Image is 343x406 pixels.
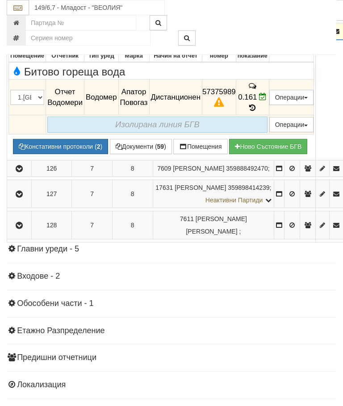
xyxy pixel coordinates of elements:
[7,299,336,308] h4: Обособени части - 1
[31,211,72,239] td: 128
[7,245,336,254] h4: Главни уреди - 5
[72,160,113,177] td: 7
[131,165,134,172] span: 8
[97,143,100,150] b: 2
[13,139,108,154] button: Констативни протоколи (2)
[173,165,224,172] span: [PERSON_NAME]
[31,160,72,177] td: 126
[84,80,119,115] td: Водомер
[72,211,113,239] td: 7
[149,80,202,115] td: Дистанционен
[131,190,134,197] span: 8
[229,139,307,154] button: Новo Състояние БГВ
[153,180,274,208] td: ;
[7,326,336,335] h4: Етажно Разпределение
[228,184,269,191] span: 359898414239
[157,143,164,150] b: 59
[157,165,171,172] span: Партида №
[25,30,151,46] input: Сериен номер
[269,90,314,105] button: Операции
[131,222,134,229] span: 8
[238,93,257,101] span: 0.161
[7,272,336,281] h4: Входове - 2
[173,139,228,154] button: Помещения
[31,180,72,208] td: 127
[25,15,136,30] input: Партида №
[10,66,125,78] span: Битово гореща вода
[47,88,83,107] span: Отчет Водомери
[72,180,113,208] td: 7
[110,139,172,154] button: Документи (59)
[7,353,336,362] h4: Предишни отчетници
[249,104,255,112] span: История на показанията
[153,160,274,177] td: ;
[186,215,247,235] span: [PERSON_NAME] [PERSON_NAME]
[259,93,267,100] i: Редакция Отчет към 30/09/2025
[226,165,268,172] span: 359888492470
[153,211,274,239] td: ;
[247,82,257,90] span: История на забележките
[175,184,226,191] span: [PERSON_NAME]
[155,184,173,191] span: Партида №
[180,215,194,222] span: Партида №
[202,88,236,96] span: 57375989
[7,381,336,389] h4: Локализация
[205,197,263,204] span: Неактивни Партиди
[118,80,149,115] td: Апатор Повогаз
[115,120,200,129] i: Изолирана линия БГВ
[269,117,314,132] button: Операции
